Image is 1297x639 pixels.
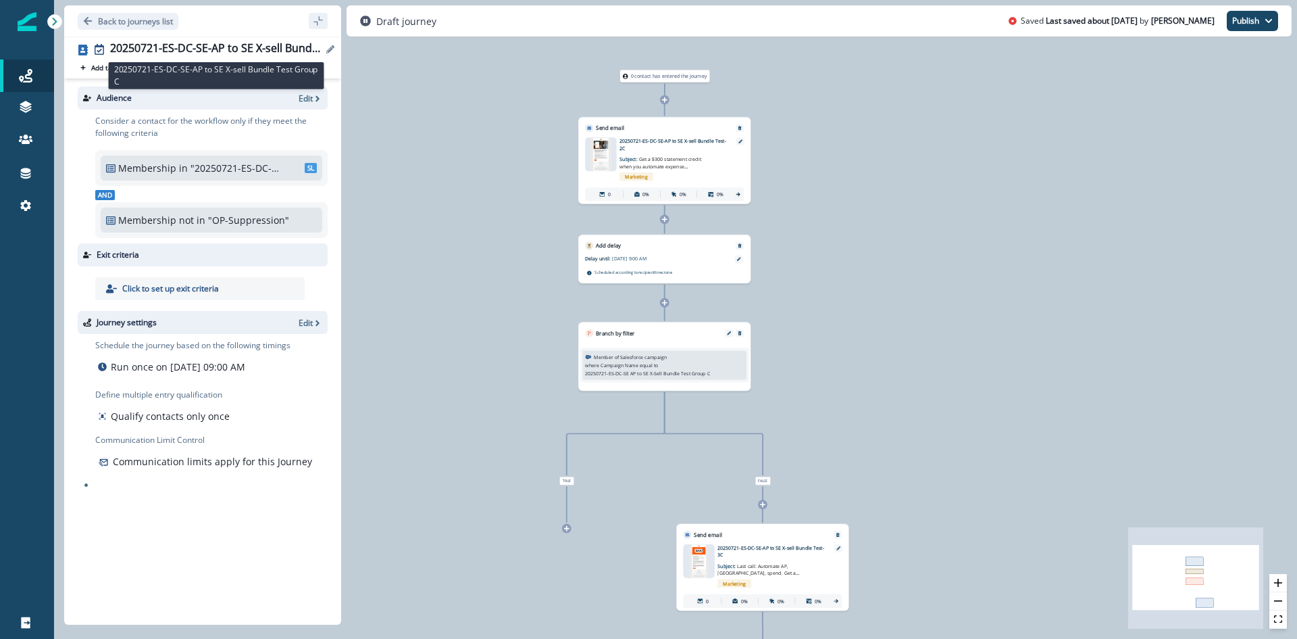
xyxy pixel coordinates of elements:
img: email asset unavailable [590,137,612,171]
button: Edit [299,93,322,104]
p: "OP-Suppression" [208,213,299,227]
div: False [698,477,828,485]
span: Marketing [619,172,653,181]
button: Edit name [322,45,338,53]
p: Ellie Burton [1151,15,1215,27]
p: Member of Salesforce campaign [594,354,667,360]
p: Subject: [717,559,801,577]
p: Edit [299,93,313,104]
p: Audience [97,92,132,104]
p: Saved [1021,15,1044,27]
button: zoom in [1269,574,1287,592]
button: Remove [734,331,745,335]
div: Send emailRemoveemail asset unavailable20250721-ES-DC-SE-AP to SE X-sell Bundle Test-2CSubject: G... [578,117,751,204]
div: 0 contact has entered the journey [601,70,730,82]
p: 0% [717,191,723,197]
p: Click to set up exit criteria [122,283,219,295]
p: 0 contact has entered the journey [631,72,707,79]
button: Edit [723,331,734,335]
p: 0% [741,598,748,605]
p: 0 [608,191,611,197]
p: 0 [706,598,709,605]
p: Branch by filter [596,329,634,337]
p: Journey settings [97,316,157,329]
p: equal to [640,362,658,369]
p: 0% [642,191,649,197]
p: Membership [118,161,176,175]
button: Remove [734,243,745,248]
p: Send email [694,531,721,539]
span: Get a $300 statement credit when you automate expense reporting [619,156,701,176]
img: Inflection [18,12,36,31]
p: Last saved about [DATE] [1046,15,1138,27]
button: zoom out [1269,592,1287,611]
div: True [502,477,631,485]
div: Send emailRemoveemail asset unavailable20250721-ES-DC-SE-AP to SE X-sell Bundle Test-3CSubject: L... [676,524,849,611]
p: Communication Limit Control [95,434,328,446]
p: 0% [815,598,821,605]
img: email asset unavailable [690,544,709,578]
span: Last call: Automate AP, [GEOGRAPHIC_DATA], spend. Get a $300 statement credit. [717,563,799,583]
span: False [755,477,770,485]
p: Subject: [619,151,703,170]
p: "20250721-ES-DC-SE-AP to SE X-sell Bundle Test Group C" [190,161,282,175]
div: Branch by filterEditRemoveMember of Salesforce campaignwhereCampaign Nameequal to20250721-ES-DC-S... [578,322,751,391]
p: Membership [118,213,176,227]
p: 0% [778,598,784,605]
button: Go back [78,13,178,30]
span: SL [305,163,317,173]
p: Communication limits apply for this Journey [113,454,312,469]
p: 20250721-ES-DC-SE-AP to SE X-sell Bundle Test-3C [717,544,825,559]
span: And [95,190,115,200]
p: Consider a contact for the workflow only if they meet the following criteria [95,115,328,139]
button: Add tag [78,62,118,73]
span: True [559,477,574,485]
p: Schedule the journey based on the following timings [95,339,290,352]
span: Marketing [717,579,751,588]
p: Add delay [596,242,621,250]
p: Exit criteria [97,249,139,261]
p: Edit [299,317,313,329]
div: 20250721-ES-DC-SE-AP to SE X-sell Bundle Test Group C [110,42,322,57]
g: Edge from 0e10222d-80f2-43e5-91c0-b8ae85e02492 to node-edge-labela20f9f2c-bb13-484c-a610-b24fb557... [567,392,665,475]
p: where [585,362,599,369]
p: Campaign Name [601,362,638,369]
p: in [179,161,188,175]
p: 20250721-ES-DC-SE AP to SE X-Sell Bundle Test Group C [585,370,710,377]
p: by [1140,15,1148,27]
button: fit view [1269,611,1287,629]
p: Scheduled according to recipient timezone [594,269,672,276]
button: Remove [832,533,843,538]
p: 0% [680,191,686,197]
p: Define multiple entry qualification [95,389,232,401]
p: not in [179,213,205,227]
p: Draft journey [376,14,436,28]
p: Add tag [91,64,116,72]
button: sidebar collapse toggle [309,13,328,29]
button: Publish [1227,11,1278,31]
button: Remove [734,126,745,131]
p: [DATE] 9:00 AM [612,255,696,262]
p: Qualify contacts only once [111,409,230,423]
p: 20250721-ES-DC-SE-AP to SE X-sell Bundle Test-2C [619,137,727,151]
p: Back to journeys list [98,16,173,27]
g: Edge from 0e10222d-80f2-43e5-91c0-b8ae85e02492 to node-edge-labelbf951e91-36c9-4800-85bf-854d9be2... [665,392,763,475]
button: Edit [299,317,322,329]
p: Run once on [DATE] 09:00 AM [111,360,245,374]
div: Add delayRemoveDelay until:[DATE] 9:00 AMScheduled according torecipienttimezone [578,235,751,283]
p: Delay until: [585,255,612,262]
p: Send email [596,124,624,132]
